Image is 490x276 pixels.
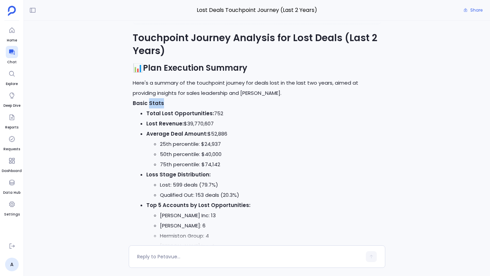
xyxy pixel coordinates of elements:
[3,89,20,108] a: Deep Dive
[133,32,381,57] h1: Touchpoint Journey Analysis for Lost Deals (Last 2 Years)
[5,125,18,130] span: Reports
[2,155,22,174] a: Dashboard
[146,120,184,127] strong: Lost Revenue:
[146,108,381,119] li: 752
[146,130,208,137] strong: Average Deal Amount:
[6,46,18,65] a: Chat
[6,68,18,87] a: Explore
[160,159,381,170] li: 75th percentile: $74,142
[4,198,20,217] a: Settings
[5,258,19,271] a: A
[470,7,483,13] span: Share
[160,149,381,159] li: 50th percentile: $40,000
[160,180,381,190] li: Lost: 599 deals (79.7%)
[133,62,381,74] h2: 📊
[146,110,214,117] strong: Total Lost Opportunities:
[3,133,20,152] a: Requests
[160,231,381,241] li: Hermiston Group: 4
[4,212,20,217] span: Settings
[160,190,381,200] li: Qualified Out: 153 deals (20.3%)
[146,202,250,209] strong: Top 5 Accounts by Lost Opportunities:
[459,5,487,15] button: Share
[6,24,18,43] a: Home
[146,129,381,170] li: $52,886
[6,81,18,87] span: Explore
[6,38,18,43] span: Home
[160,210,381,221] li: [PERSON_NAME] Inc: 13
[5,111,18,130] a: Reports
[129,6,385,15] span: Lost Deals Touchpoint Journey (Last 2 Years)
[143,62,247,73] strong: Plan Execution Summary
[8,6,16,16] img: petavue logo
[3,176,20,195] a: Data Hub
[160,139,381,149] li: 25th percentile: $24,937
[146,119,381,129] li: $39,770,607
[146,171,211,178] strong: Loss Stage Distribution:
[160,221,381,231] li: [PERSON_NAME]: 6
[2,168,22,174] span: Dashboard
[6,59,18,65] span: Chat
[3,146,20,152] span: Requests
[3,103,20,108] span: Deep Dive
[3,190,20,195] span: Data Hub
[133,78,381,98] p: Here's a summary of the touchpoint journey for deals lost in the last two years, aimed at providi...
[133,100,164,107] strong: Basic Stats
